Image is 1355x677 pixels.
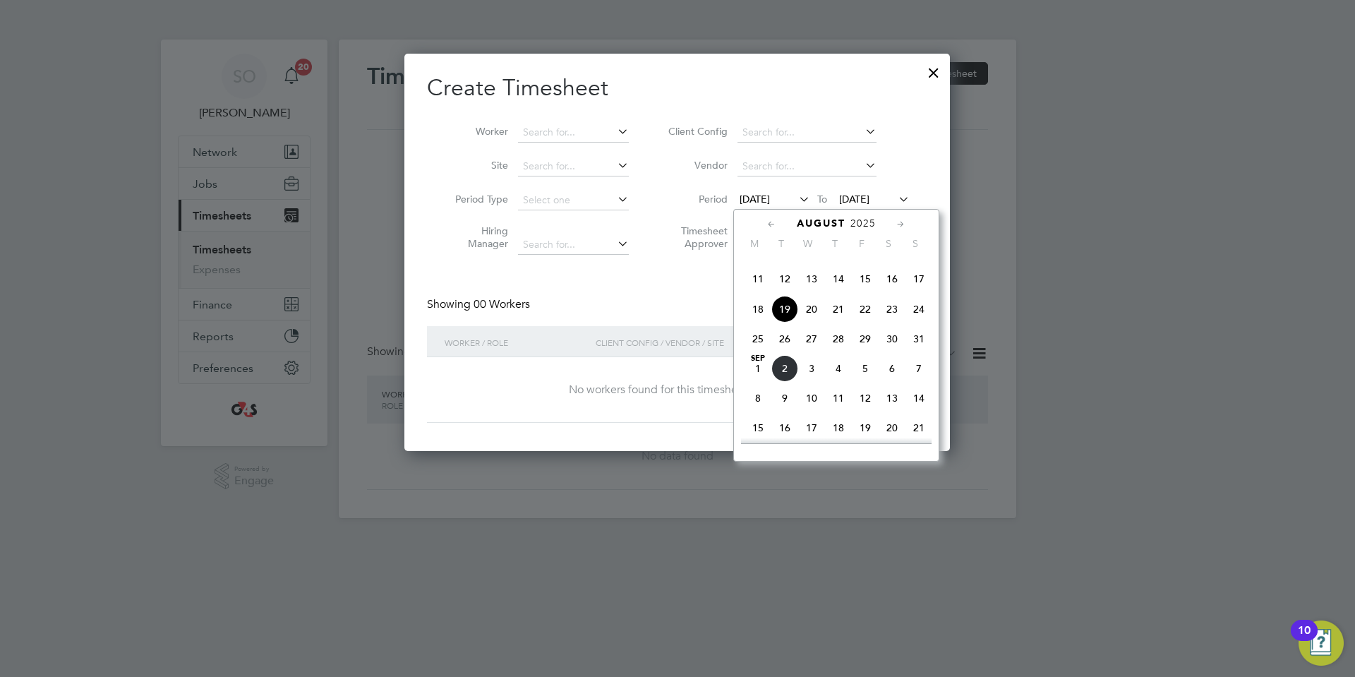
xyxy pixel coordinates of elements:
span: 4 [825,355,852,382]
span: 27 [798,325,825,352]
span: 25 [745,325,771,352]
span: 21 [825,296,852,323]
input: Search for... [518,235,629,255]
input: Search for... [737,157,877,176]
span: [DATE] [839,193,869,205]
span: 30 [879,325,905,352]
span: 17 [798,414,825,441]
div: Client Config / Vendor / Site [592,326,819,359]
label: Client Config [664,125,728,138]
span: 9 [771,385,798,412]
span: 17 [905,265,932,292]
span: 13 [798,265,825,292]
h2: Create Timesheet [427,73,927,103]
span: 29 [852,325,879,352]
label: Period [664,193,728,205]
span: F [848,237,875,250]
span: 20 [798,296,825,323]
span: 8 [745,385,771,412]
span: T [768,237,795,250]
span: 16 [879,265,905,292]
span: 5 [852,355,879,382]
span: To [813,190,831,208]
label: Worker [445,125,508,138]
span: 3 [798,355,825,382]
span: 2 [771,355,798,382]
span: W [795,237,821,250]
span: 26 [771,325,798,352]
span: 18 [825,414,852,441]
span: T [821,237,848,250]
div: No workers found for this timesheet period. [441,383,913,397]
span: 2025 [850,217,876,229]
span: 31 [905,325,932,352]
span: 21 [905,414,932,441]
span: M [741,237,768,250]
span: 20 [879,414,905,441]
span: 19 [771,296,798,323]
span: [DATE] [740,193,770,205]
input: Search for... [737,123,877,143]
label: Vendor [664,159,728,172]
label: Period Type [445,193,508,205]
span: 00 Workers [474,297,530,311]
span: 15 [745,414,771,441]
span: 16 [771,414,798,441]
label: Site [445,159,508,172]
button: Open Resource Center, 10 new notifications [1299,621,1344,666]
label: Timesheet Approver [664,224,728,250]
span: 11 [825,385,852,412]
span: 7 [905,355,932,382]
span: 23 [879,296,905,323]
span: 13 [879,385,905,412]
span: 24 [905,296,932,323]
span: 14 [905,385,932,412]
span: S [902,237,929,250]
label: Hiring Manager [445,224,508,250]
span: August [797,217,845,229]
input: Search for... [518,123,629,143]
span: 18 [745,296,771,323]
span: 12 [771,265,798,292]
span: 1 [745,355,771,382]
span: 15 [852,265,879,292]
span: 19 [852,414,879,441]
span: 6 [879,355,905,382]
div: 10 [1298,630,1311,649]
input: Select one [518,191,629,210]
span: 28 [825,325,852,352]
div: Showing [427,297,533,312]
div: Worker / Role [441,326,592,359]
span: Sep [745,355,771,362]
span: 12 [852,385,879,412]
span: S [875,237,902,250]
span: 22 [852,296,879,323]
span: 14 [825,265,852,292]
span: 10 [798,385,825,412]
span: 11 [745,265,771,292]
input: Search for... [518,157,629,176]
